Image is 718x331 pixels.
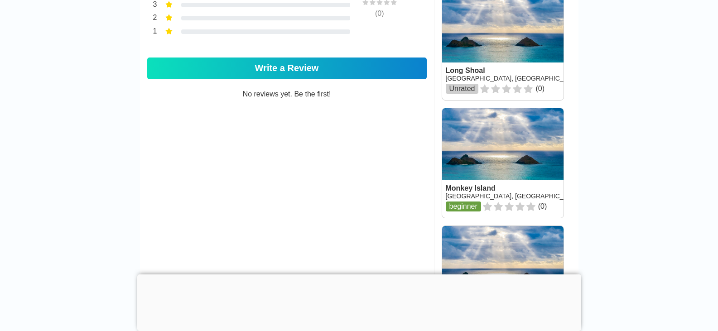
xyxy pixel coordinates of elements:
[147,13,157,24] div: 2
[346,10,414,18] div: ( 0 )
[446,75,581,82] a: [GEOGRAPHIC_DATA], [GEOGRAPHIC_DATA]
[147,26,157,38] div: 1
[137,274,581,329] iframe: Advertisement
[147,58,427,79] a: Write a Review
[147,90,427,144] div: No reviews yet. Be the first!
